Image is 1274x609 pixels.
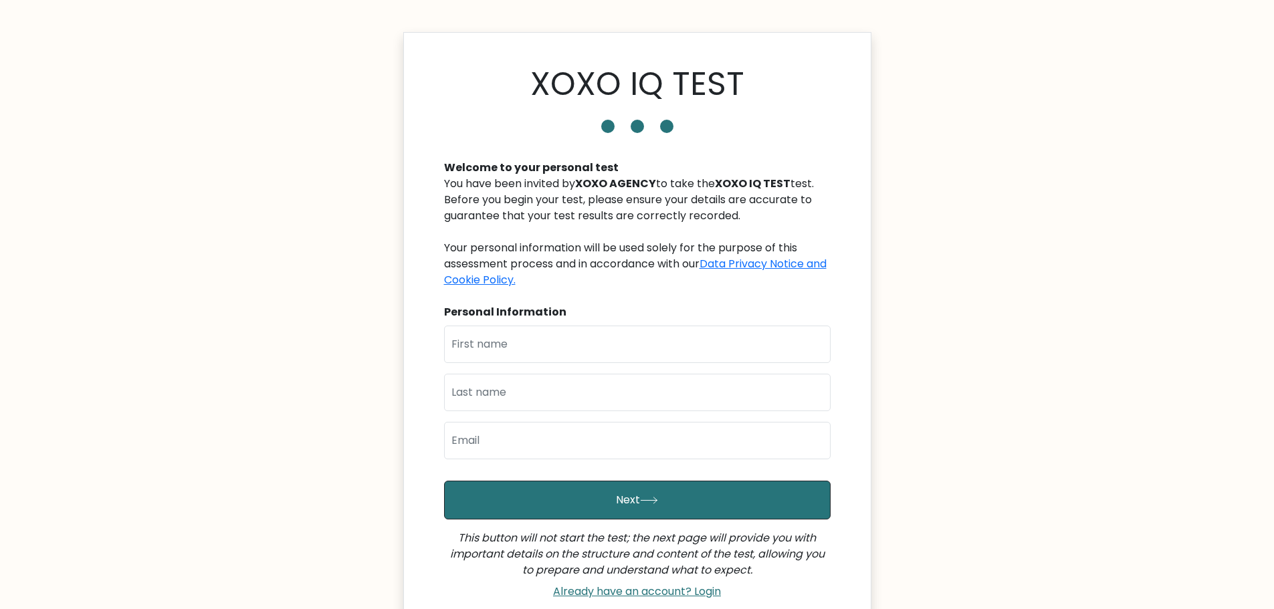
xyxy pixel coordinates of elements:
a: Already have an account? Login [548,584,726,599]
h1: XOXO IQ TEST [530,65,744,104]
i: This button will not start the test; the next page will provide you with important details on the... [450,530,825,578]
b: XOXO IQ TEST [715,176,790,191]
a: Data Privacy Notice and Cookie Policy. [444,256,827,287]
div: Welcome to your personal test [444,160,831,176]
input: Email [444,422,831,459]
input: First name [444,326,831,363]
b: XOXO AGENCY [575,176,656,191]
button: Next [444,481,831,519]
div: You have been invited by to take the test. Before you begin your test, please ensure your details... [444,176,831,288]
div: Personal Information [444,304,831,320]
input: Last name [444,374,831,411]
